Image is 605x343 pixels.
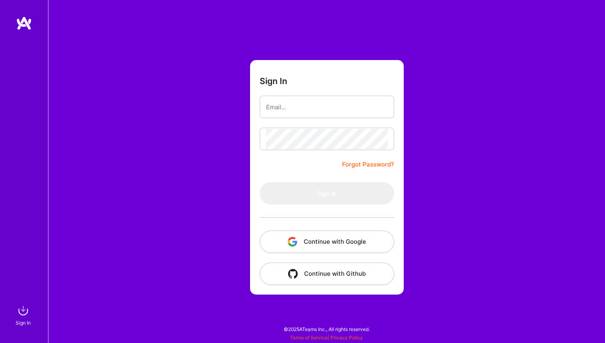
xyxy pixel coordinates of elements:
[260,76,287,86] h3: Sign In
[260,263,394,285] button: Continue with Github
[15,303,31,319] img: sign in
[16,319,31,327] div: Sign In
[266,97,388,117] input: Email...
[17,303,31,327] a: sign inSign In
[48,319,605,339] div: © 2025 ATeams Inc., All rights reserved.
[290,335,363,341] span: |
[288,237,297,247] img: icon
[331,335,363,341] a: Privacy Policy
[288,269,298,279] img: icon
[260,231,394,253] button: Continue with Google
[290,335,328,341] a: Terms of Service
[16,16,32,30] img: logo
[342,160,394,169] a: Forgot Password?
[260,182,394,205] button: Sign In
